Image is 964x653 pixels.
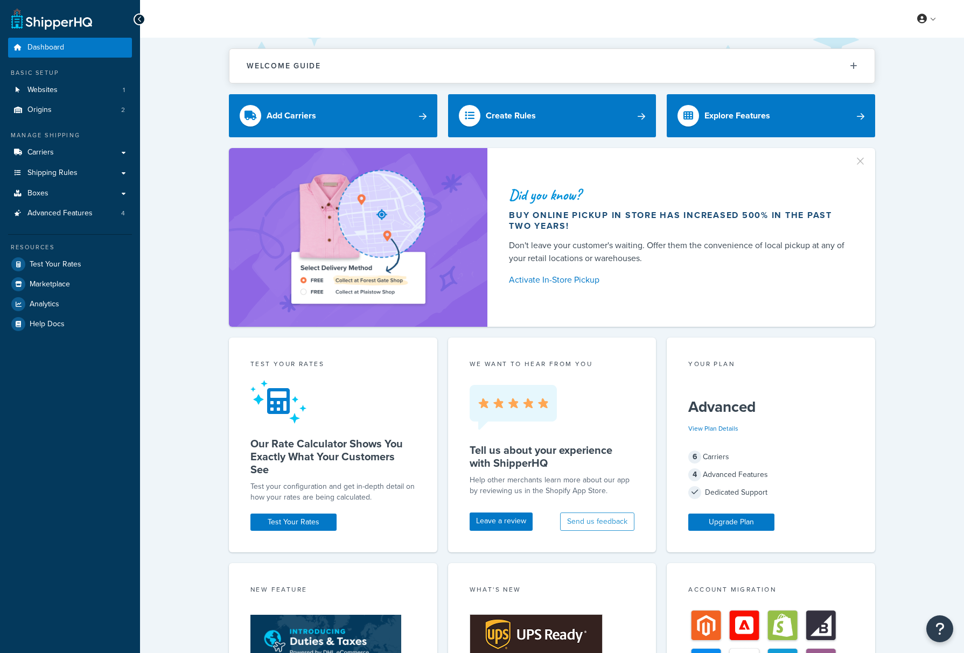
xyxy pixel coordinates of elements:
[688,585,854,597] div: Account Migration
[27,106,52,115] span: Origins
[27,148,54,157] span: Carriers
[688,398,854,416] h5: Advanced
[8,243,132,252] div: Resources
[470,512,533,531] a: Leave a review
[8,38,132,58] a: Dashboard
[8,275,132,294] a: Marketplace
[667,94,875,137] a: Explore Features
[8,184,132,203] a: Boxes
[27,168,78,178] span: Shipping Rules
[486,108,536,123] div: Create Rules
[688,359,854,371] div: Your Plan
[229,94,437,137] a: Add Carriers
[688,451,701,464] span: 6
[123,86,125,95] span: 1
[470,475,635,496] p: Help other merchants learn more about our app by reviewing us in the Shopify App Store.
[27,86,58,95] span: Websites
[688,424,738,433] a: View Plan Details
[30,300,59,309] span: Analytics
[27,43,64,52] span: Dashboard
[704,108,770,123] div: Explore Features
[247,62,321,70] h2: Welcome Guide
[8,163,132,183] a: Shipping Rules
[8,203,132,223] li: Advanced Features
[27,189,48,198] span: Boxes
[560,512,634,531] button: Send us feedback
[30,280,70,289] span: Marketplace
[250,481,416,503] div: Test your configuration and get in-depth detail on how your rates are being calculated.
[8,203,132,223] a: Advanced Features4
[229,49,875,83] button: Welcome Guide
[8,314,132,334] a: Help Docs
[250,359,416,371] div: Test your rates
[250,437,416,476] h5: Our Rate Calculator Shows You Exactly What Your Customers See
[8,100,132,120] li: Origins
[8,255,132,274] a: Test Your Rates
[8,68,132,78] div: Basic Setup
[688,485,854,500] div: Dedicated Support
[267,108,316,123] div: Add Carriers
[30,320,65,329] span: Help Docs
[8,80,132,100] li: Websites
[261,164,456,311] img: ad-shirt-map-b0359fc47e01cab431d101c4b569394f6a03f54285957d908178d52f29eb9668.png
[470,444,635,469] h5: Tell us about your experience with ShipperHQ
[250,585,416,597] div: New Feature
[8,294,132,314] a: Analytics
[688,467,854,482] div: Advanced Features
[121,209,125,218] span: 4
[509,239,849,265] div: Don't leave your customer's waiting. Offer them the convenience of local pickup at any of your re...
[8,100,132,120] a: Origins2
[448,94,656,137] a: Create Rules
[509,187,849,202] div: Did you know?
[688,468,701,481] span: 4
[688,450,854,465] div: Carriers
[121,106,125,115] span: 2
[8,143,132,163] a: Carriers
[470,359,635,369] p: we want to hear from you
[509,210,849,231] div: Buy online pickup in store has increased 500% in the past two years!
[27,209,93,218] span: Advanced Features
[8,80,132,100] a: Websites1
[688,514,774,531] a: Upgrade Plan
[509,272,849,287] a: Activate In-Store Pickup
[250,514,337,531] a: Test Your Rates
[30,260,81,269] span: Test Your Rates
[470,585,635,597] div: What's New
[8,131,132,140] div: Manage Shipping
[926,615,953,642] button: Open Resource Center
